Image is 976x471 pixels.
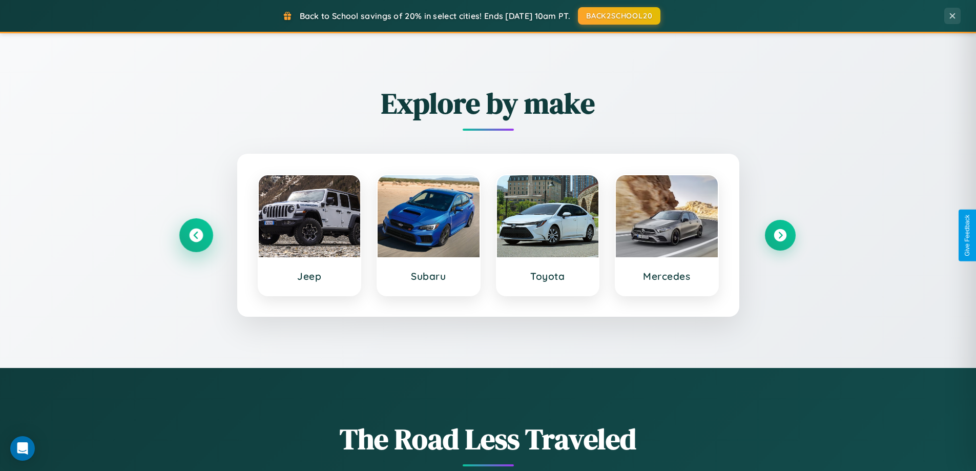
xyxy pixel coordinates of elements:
h3: Subaru [388,270,469,282]
button: BACK2SCHOOL20 [578,7,660,25]
h1: The Road Less Traveled [181,419,796,459]
h3: Mercedes [626,270,708,282]
div: Give Feedback [964,215,971,256]
div: Open Intercom Messenger [10,436,35,461]
h3: Toyota [507,270,589,282]
h2: Explore by make [181,84,796,123]
span: Back to School savings of 20% in select cities! Ends [DATE] 10am PT. [300,11,570,21]
h3: Jeep [269,270,350,282]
